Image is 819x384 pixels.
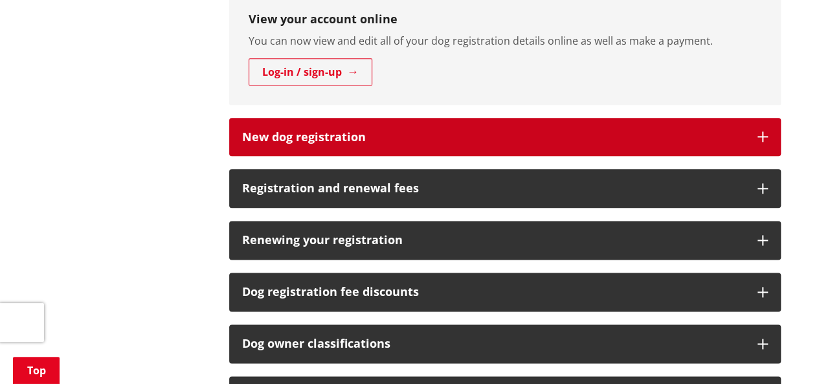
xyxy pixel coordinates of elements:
[229,324,781,363] button: Dog owner classifications
[242,131,745,144] h3: New dog registration
[249,58,372,85] a: Log-in / sign-up
[229,169,781,208] button: Registration and renewal fees
[242,286,745,299] h3: Dog registration fee discounts
[249,33,761,49] p: You can now view and edit all of your dog registration details online as well as make a payment.
[13,357,60,384] a: Top
[229,118,781,157] button: New dog registration
[229,221,781,260] button: Renewing your registration
[242,182,745,195] h3: Registration and renewal fees
[242,337,745,350] h3: Dog owner classifications
[229,273,781,311] button: Dog registration fee discounts
[759,330,806,376] iframe: Messenger Launcher
[249,12,761,27] h3: View your account online
[242,234,745,247] h3: Renewing your registration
